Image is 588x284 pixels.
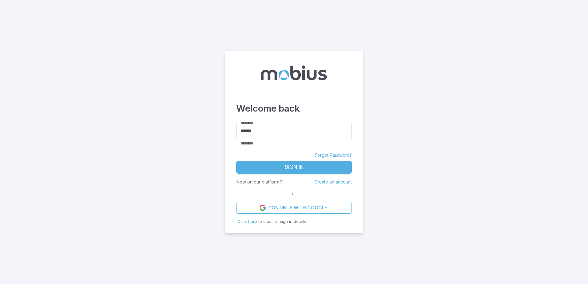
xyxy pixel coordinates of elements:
a: Forgot Password? [315,152,352,158]
button: Sign In [236,161,352,174]
span: or [290,190,298,197]
span: Click here [237,219,257,224]
a: Continue with Google [236,202,352,214]
h3: Welcome back [236,102,352,115]
a: Create an account [314,179,352,184]
p: New on our platform? [236,179,282,185]
p: to clear all sign in details. [237,219,351,225]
